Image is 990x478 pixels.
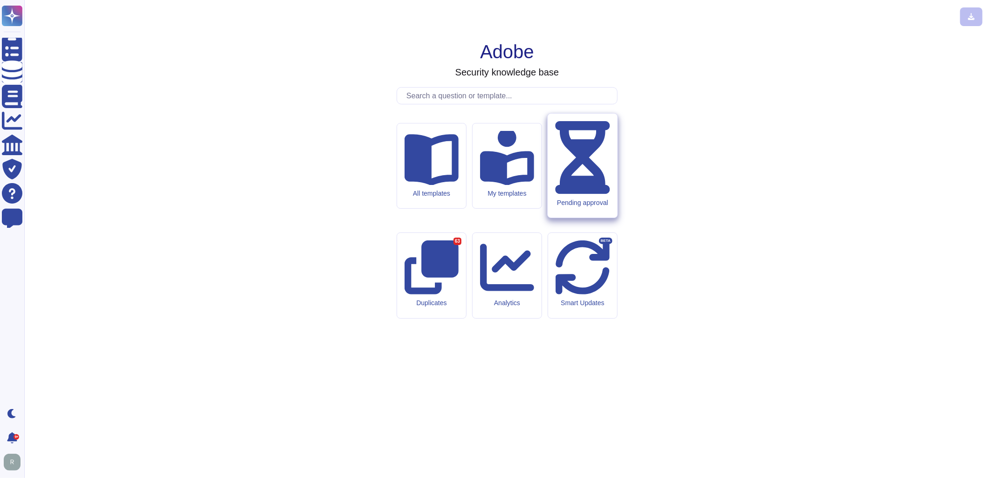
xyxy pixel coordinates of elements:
[599,238,612,244] div: BETA
[454,238,461,245] div: 63
[556,299,610,307] div: Smart Updates
[14,434,19,440] div: 9+
[405,299,459,307] div: Duplicates
[555,199,610,207] div: Pending approval
[402,88,617,104] input: Search a question or template...
[480,41,534,63] h1: Adobe
[480,190,534,198] div: My templates
[405,190,459,198] div: All templates
[480,299,534,307] div: Analytics
[455,67,559,78] h3: Security knowledge base
[2,452,27,472] button: user
[4,454,21,471] img: user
